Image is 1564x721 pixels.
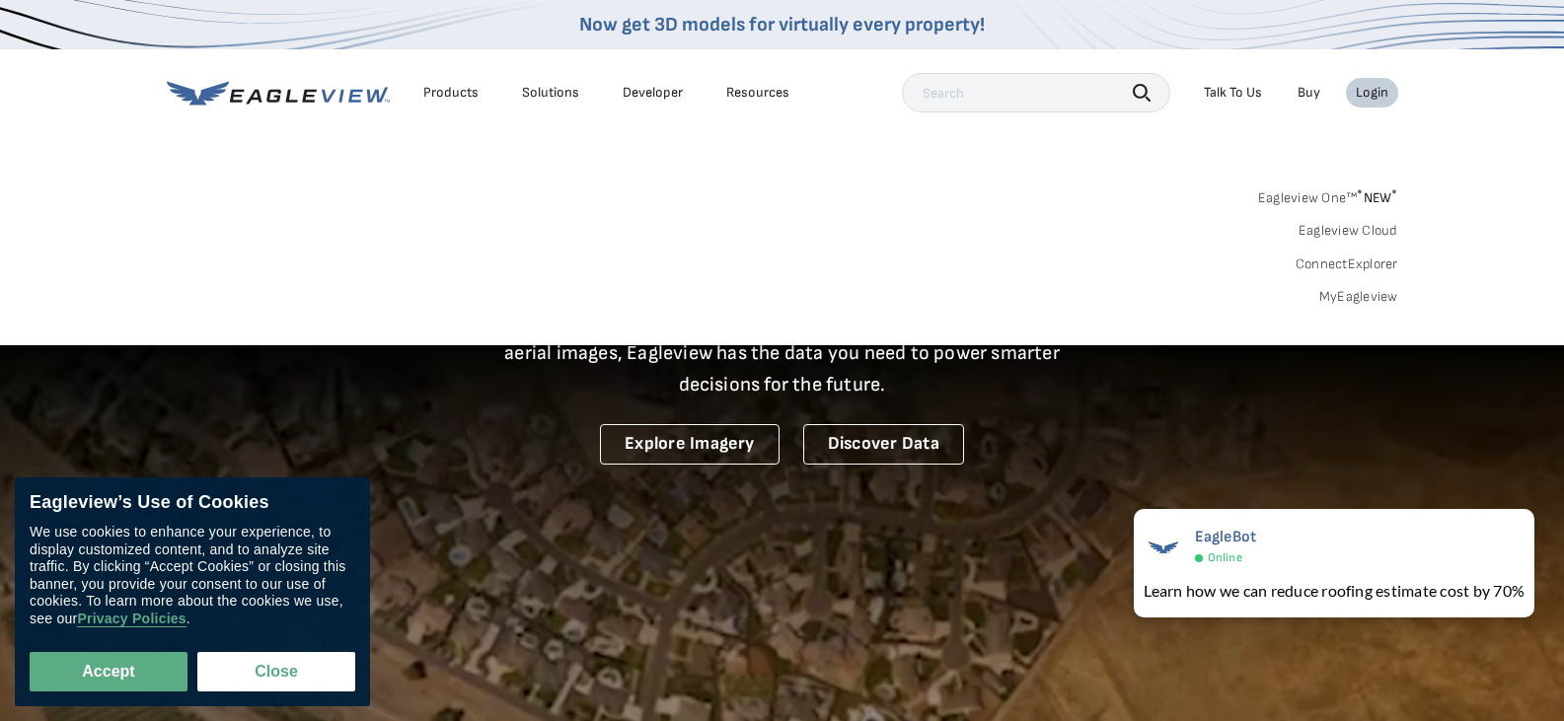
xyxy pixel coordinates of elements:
[1208,550,1242,565] span: Online
[1356,84,1388,102] div: Login
[1144,528,1183,567] img: EagleBot
[30,492,355,514] div: Eagleview’s Use of Cookies
[1204,84,1262,102] div: Talk To Us
[803,424,964,465] a: Discover Data
[1299,222,1398,240] a: Eagleview Cloud
[1298,84,1320,102] a: Buy
[197,652,355,691] button: Close
[481,306,1084,400] p: A new era starts here. Built on more than 3.5 billion high-resolution aerial images, Eagleview ha...
[1144,579,1525,603] div: Learn how we can reduce roofing estimate cost by 70%
[1357,189,1397,206] span: NEW
[423,84,479,102] div: Products
[1319,288,1398,306] a: MyEagleview
[726,84,789,102] div: Resources
[1296,255,1398,273] a: ConnectExplorer
[902,73,1170,112] input: Search
[522,84,579,102] div: Solutions
[600,424,780,465] a: Explore Imagery
[30,524,355,627] div: We use cookies to enhance your experience, to display customized content, and to analyze site tra...
[30,652,187,691] button: Accept
[77,611,186,627] a: Privacy Policies
[1258,183,1398,206] a: Eagleview One™*NEW*
[579,13,985,36] a: Now get 3D models for virtually every property!
[1195,528,1257,546] span: EagleBot
[623,84,683,102] a: Developer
